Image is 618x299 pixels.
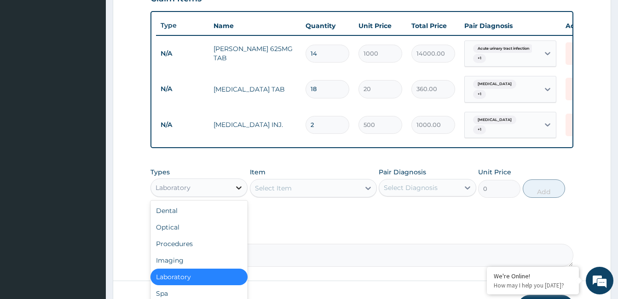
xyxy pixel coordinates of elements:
[255,184,292,193] div: Select Item
[156,183,191,192] div: Laboratory
[494,282,572,289] p: How may I help you today?
[209,115,301,134] td: [MEDICAL_DATA] INJ.
[156,45,209,62] td: N/A
[473,90,486,99] span: + 1
[150,231,573,239] label: Comment
[473,125,486,134] span: + 1
[150,168,170,176] label: Types
[48,52,155,63] div: Chat with us now
[150,236,248,252] div: Procedures
[17,46,37,69] img: d_794563401_company_1708531726252_794563401
[150,219,248,236] div: Optical
[473,115,516,125] span: [MEDICAL_DATA]
[156,80,209,98] td: N/A
[473,54,486,63] span: + 1
[5,201,175,233] textarea: Type your message and hit 'Enter'
[209,40,301,67] td: [PERSON_NAME] 625MG TAB
[384,183,438,192] div: Select Diagnosis
[354,17,407,35] th: Unit Price
[53,91,127,184] span: We're online!
[301,17,354,35] th: Quantity
[151,5,173,27] div: Minimize live chat window
[250,167,266,177] label: Item
[209,80,301,98] td: [MEDICAL_DATA] TAB
[150,252,248,269] div: Imaging
[156,116,209,133] td: N/A
[156,17,209,34] th: Type
[209,17,301,35] th: Name
[150,202,248,219] div: Dental
[478,167,511,177] label: Unit Price
[473,80,516,89] span: [MEDICAL_DATA]
[523,179,565,198] button: Add
[407,17,460,35] th: Total Price
[561,17,607,35] th: Actions
[379,167,426,177] label: Pair Diagnosis
[494,272,572,280] div: We're Online!
[473,44,534,53] span: Acute urinary tract infection
[150,269,248,285] div: Laboratory
[460,17,561,35] th: Pair Diagnosis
